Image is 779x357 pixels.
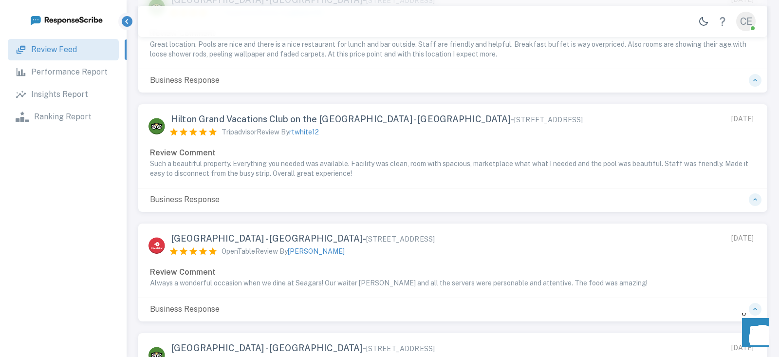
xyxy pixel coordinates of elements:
[171,343,435,354] span: [GEOGRAPHIC_DATA] - [GEOGRAPHIC_DATA] -
[144,194,225,206] p: Business Response
[150,266,756,278] p: Review Comment
[366,345,435,353] span: [STREET_ADDRESS]
[144,303,225,315] p: Business Response
[30,14,103,26] img: logo
[733,313,775,355] iframe: Front Chat
[288,247,345,255] span: [PERSON_NAME]
[171,114,583,125] span: Hilton Grand Vacations Club on the [GEOGRAPHIC_DATA] - [GEOGRAPHIC_DATA] -
[736,12,756,31] div: CE
[150,278,756,288] p: Always a wonderful occasion when we dine at Seagars! Our waiter [PERSON_NAME] and all the servers...
[8,61,119,83] a: Performance Report
[144,75,225,86] p: Business Response
[150,39,756,59] p: Great location. Pools are nice and there is a nice restaurant for lunch and bar outside. Staff ar...
[150,147,756,159] p: Review Comment
[731,114,754,124] div: [DATE]
[148,237,165,254] img: OpenTable
[366,235,435,243] span: [STREET_ADDRESS]
[8,84,119,105] a: Insights Report
[514,116,583,124] span: [STREET_ADDRESS]
[31,44,77,56] p: Review Feed
[731,233,754,244] div: [DATE]
[222,246,345,257] p: OpenTable Review By
[148,118,165,135] img: Tripadvisor
[31,89,88,100] p: Insights Report
[731,343,754,353] div: [DATE]
[31,66,108,78] p: Performance Report
[222,127,319,137] p: Tripadvisor Review By
[8,106,119,128] a: Ranking Report
[34,111,92,123] p: Ranking Report
[713,12,732,31] a: Help Center
[8,39,119,60] a: Review Feed
[289,128,319,136] span: rtwhite12
[150,159,756,178] p: Such a beautiful property. Everything you needed was available. Facility was clean, room with spa...
[171,233,435,244] span: [GEOGRAPHIC_DATA] - [GEOGRAPHIC_DATA] -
